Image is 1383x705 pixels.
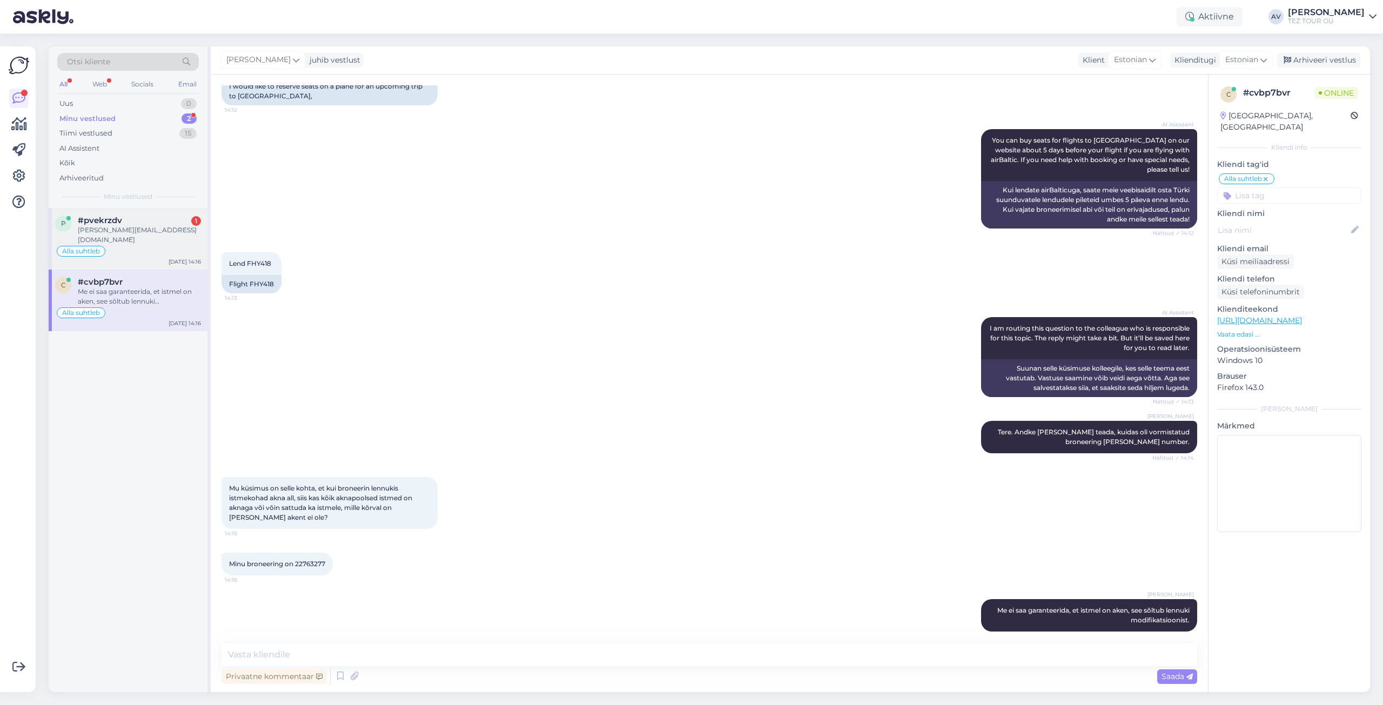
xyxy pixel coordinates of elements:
[1217,304,1361,315] p: Klienditeekond
[1243,86,1314,99] div: # cvbp7bvr
[169,258,201,266] div: [DATE] 14:16
[1147,412,1194,420] span: [PERSON_NAME]
[226,54,291,66] span: [PERSON_NAME]
[1314,87,1358,99] span: Online
[225,294,265,302] span: 14:13
[1217,143,1361,152] div: Kliendi info
[59,143,99,154] div: AI Assistent
[1153,229,1194,237] span: Nähtud ✓ 14:12
[1152,454,1194,462] span: Nähtud ✓ 14:14
[1217,254,1294,269] div: Küsi meiliaadressi
[129,77,156,91] div: Socials
[1217,420,1361,432] p: Märkmed
[191,216,201,226] div: 1
[59,98,73,109] div: Uus
[997,606,1191,624] span: Me ei saa garanteerida, et istmel on aken, see sõltub lennuki modifikatsioonist.
[1114,54,1147,66] span: Estonian
[1217,344,1361,355] p: Operatsioonisüsteem
[221,669,327,684] div: Privaatne kommentaar
[1217,371,1361,382] p: Brauser
[61,219,66,227] span: p
[981,181,1197,229] div: Kui lendate airBalticuga, saate meie veebisaidilt osta Türki suunduvatele lendudele pileteid umbe...
[1288,17,1365,25] div: TEZ TOUR OÜ
[1268,9,1284,24] div: AV
[1170,55,1216,66] div: Klienditugi
[229,259,271,267] span: Lend FHY418
[176,77,199,91] div: Email
[1217,243,1361,254] p: Kliendi email
[1217,404,1361,414] div: [PERSON_NAME]
[1217,208,1361,219] p: Kliendi nimi
[1288,8,1365,17] div: [PERSON_NAME]
[169,319,201,327] div: [DATE] 14:16
[59,158,75,169] div: Kõik
[1078,55,1105,66] div: Klient
[991,136,1191,173] span: You can buy seats for flights to [GEOGRAPHIC_DATA] on our website about 5 days before your flight...
[1277,53,1360,68] div: Arhiveeri vestlus
[1220,110,1351,133] div: [GEOGRAPHIC_DATA], [GEOGRAPHIC_DATA]
[57,77,70,91] div: All
[1162,672,1193,681] span: Saada
[229,560,325,568] span: Minu broneering on 22763277
[90,77,109,91] div: Web
[225,529,265,538] span: 14:15
[181,98,197,109] div: 0
[998,428,1191,446] span: Tere. Andke [PERSON_NAME] teada, kuidas oli vormistatud broneering [PERSON_NAME] number.
[62,310,100,316] span: Alla suhtleb
[225,576,265,584] span: 14:16
[1153,308,1194,317] span: AI Assistent
[1225,54,1258,66] span: Estonian
[1153,120,1194,129] span: AI Assistent
[1217,187,1361,204] input: Lisa tag
[104,192,152,202] span: Minu vestlused
[59,113,116,124] div: Minu vestlused
[1147,590,1194,599] span: [PERSON_NAME]
[1218,224,1349,236] input: Lisa nimi
[1288,8,1377,25] a: [PERSON_NAME]TEZ TOUR OÜ
[59,173,104,184] div: Arhiveeritud
[221,275,281,293] div: Flight FHY418
[61,281,66,289] span: c
[1224,176,1262,182] span: Alla suhtleb
[78,277,123,287] span: #cvbp7bvr
[1217,159,1361,170] p: Kliendi tag'id
[9,55,29,76] img: Askly Logo
[1217,330,1361,339] p: Vaata edasi ...
[1217,273,1361,285] p: Kliendi telefon
[1217,355,1361,366] p: Windows 10
[225,106,265,114] span: 14:12
[78,287,201,306] div: Me ei saa garanteerida, et istmel on aken, see sõltub lennuki modifikatsioonist.
[1226,90,1231,98] span: c
[981,359,1197,397] div: Suunan selle küsimuse kolleegile, kes selle teema eest vastutab. Vastuse saamine võib veidi aega ...
[67,56,110,68] span: Otsi kliente
[1217,285,1304,299] div: Küsi telefoninumbrit
[179,128,197,139] div: 15
[1177,7,1243,26] div: Aktiivne
[1153,632,1194,640] span: 14:18
[1153,398,1194,406] span: Nähtud ✓ 14:13
[1217,315,1302,325] a: [URL][DOMAIN_NAME]
[62,248,100,254] span: Alla suhtleb
[78,216,122,225] span: #pvekrzdv
[78,225,201,245] div: [PERSON_NAME][EMAIL_ADDRESS][DOMAIN_NAME]
[229,484,414,521] span: Mu küsimus on selle kohta, et kui broneerin lennukis istmekohad akna all, siis kas kõik aknapools...
[182,113,197,124] div: 2
[221,77,438,105] div: I would like to reserve seats on a plane for an upcoming trip to [GEOGRAPHIC_DATA],
[59,128,112,139] div: Tiimi vestlused
[305,55,360,66] div: juhib vestlust
[990,324,1191,352] span: I am routing this question to the colleague who is responsible for this topic. The reply might ta...
[1217,382,1361,393] p: Firefox 143.0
